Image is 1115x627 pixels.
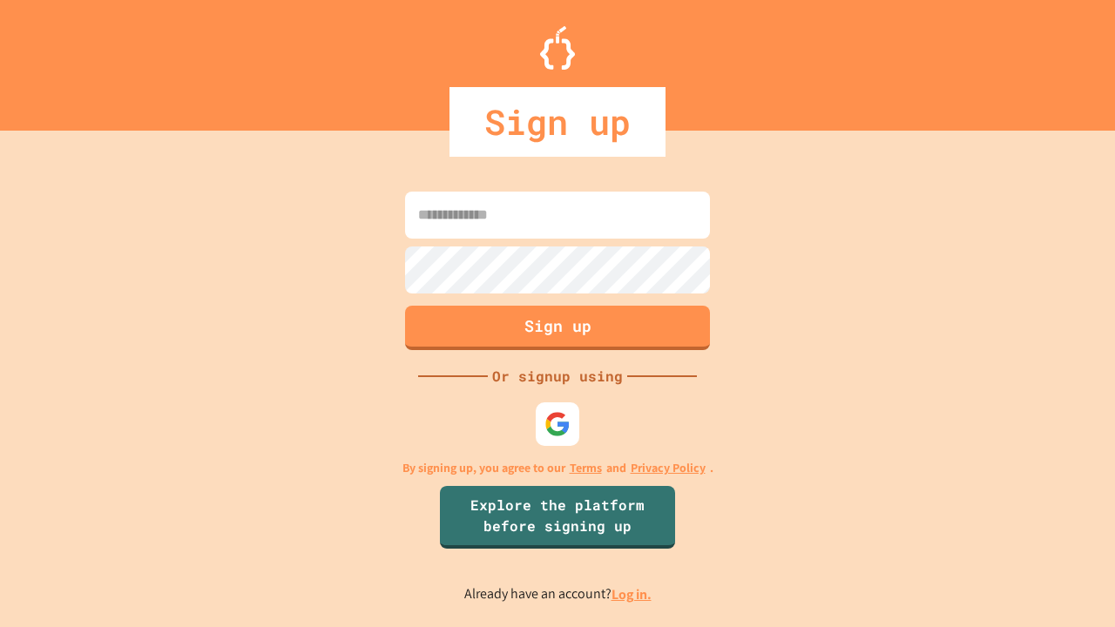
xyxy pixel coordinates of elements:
[544,411,571,437] img: google-icon.svg
[631,459,706,477] a: Privacy Policy
[540,26,575,70] img: Logo.svg
[1042,557,1098,610] iframe: chat widget
[464,583,652,605] p: Already have an account?
[449,87,666,157] div: Sign up
[402,459,713,477] p: By signing up, you agree to our and .
[440,486,675,549] a: Explore the platform before signing up
[570,459,602,477] a: Terms
[488,366,627,387] div: Or signup using
[405,306,710,350] button: Sign up
[612,585,652,603] a: Log in.
[970,482,1098,556] iframe: chat widget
